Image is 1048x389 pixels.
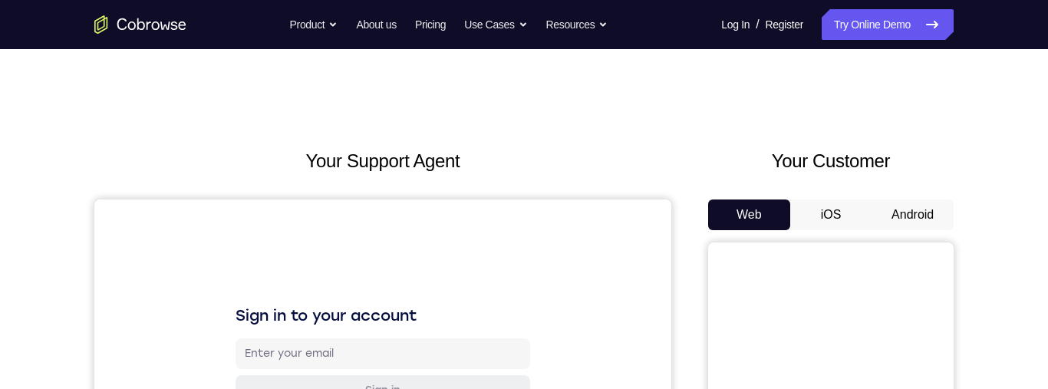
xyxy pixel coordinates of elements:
h2: Your Customer [708,147,954,175]
a: Go to the home page [94,15,186,34]
button: Sign in with Intercom [141,317,436,348]
button: Android [872,199,954,230]
div: Sign in with GitHub [249,288,353,303]
button: iOS [790,199,872,230]
a: About us [356,9,396,40]
div: Sign in with Intercom [243,325,359,340]
a: Log In [721,9,750,40]
a: Try Online Demo [822,9,954,40]
button: Use Cases [464,9,527,40]
input: Enter your email [150,147,427,162]
h1: Sign in to your account [141,105,436,127]
p: or [281,219,297,232]
button: Sign in with Google [141,243,436,274]
button: Resources [546,9,608,40]
button: Sign in with GitHub [141,280,436,311]
div: Sign in with Google [249,251,353,266]
button: Sign in with Zendesk [141,354,436,384]
a: Register [766,9,803,40]
button: Product [290,9,338,40]
h2: Your Support Agent [94,147,671,175]
div: Sign in with Zendesk [245,361,358,377]
button: Web [708,199,790,230]
span: / [756,15,759,34]
a: Pricing [415,9,446,40]
button: Sign in [141,176,436,206]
